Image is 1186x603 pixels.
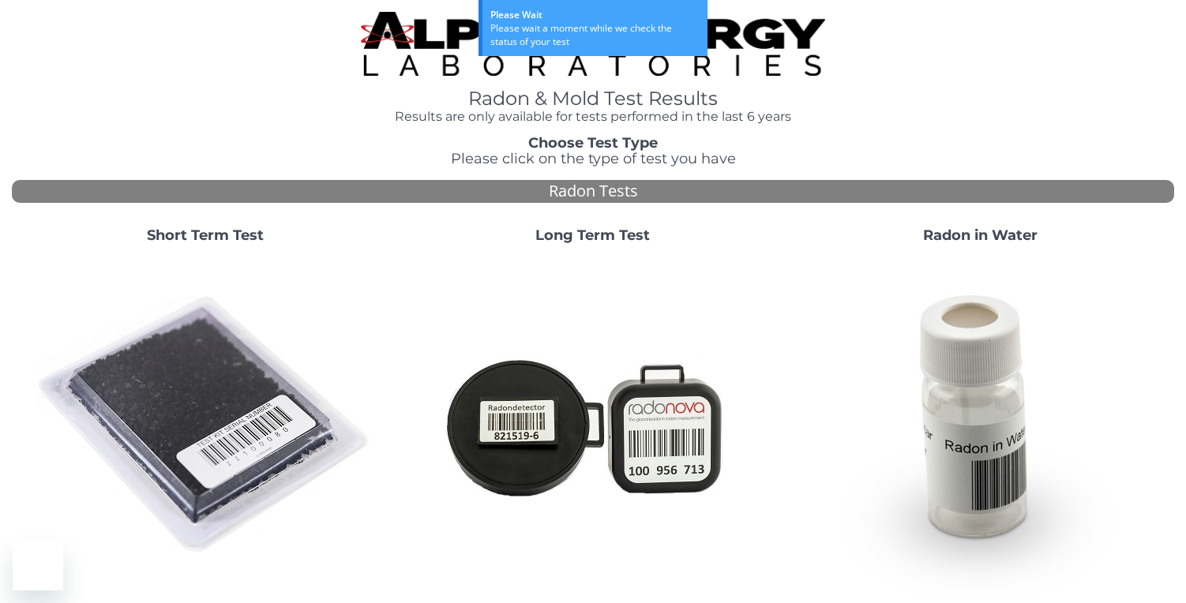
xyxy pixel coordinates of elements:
strong: Choose Test Type [528,134,658,152]
div: Please wait a moment while we check the status of your test [490,21,700,48]
strong: Long Term Test [535,227,650,244]
img: TightCrop.jpg [361,12,826,76]
strong: Short Term Test [147,227,264,244]
h1: Radon & Mold Test Results [361,88,826,109]
img: RadoninWater.jpg [811,256,1150,595]
div: Please Wait [490,8,700,21]
img: ShortTerm.jpg [36,256,375,595]
strong: Radon in Water [923,227,1038,244]
h4: Results are only available for tests performed in the last 6 years [361,110,826,124]
img: Radtrak2vsRadtrak3.jpg [423,256,763,595]
iframe: Button to launch messaging window [13,540,63,590]
div: Radon Tests [12,180,1174,203]
span: Please click on the type of test you have [451,150,736,167]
